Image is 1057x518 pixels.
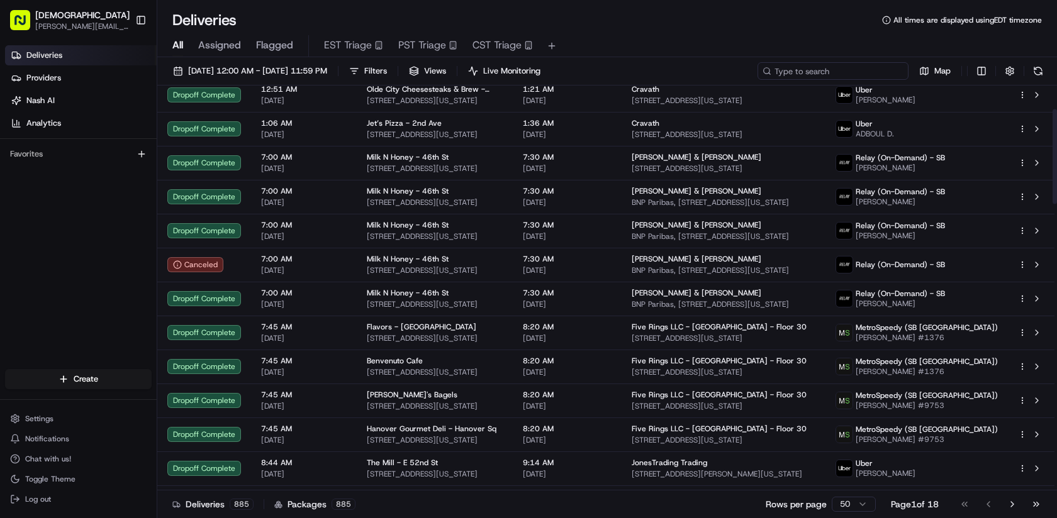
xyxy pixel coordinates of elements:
[261,163,347,174] span: [DATE]
[26,118,61,129] span: Analytics
[856,458,873,468] span: Uber
[523,129,612,140] span: [DATE]
[261,322,347,332] span: 7:45 AM
[367,197,503,207] span: [STREET_ADDRESS][US_STATE]
[403,62,452,80] button: Views
[632,129,815,140] span: [STREET_ADDRESS][US_STATE]
[324,38,372,53] span: EST Triage
[836,189,853,205] img: relay_logo_black.png
[5,113,157,133] a: Analytics
[26,72,61,84] span: Providers
[43,133,159,143] div: We're available if you need us!
[424,65,446,77] span: Views
[167,257,223,272] div: Canceled
[261,469,347,479] span: [DATE]
[632,435,815,445] span: [STREET_ADDRESS][US_STATE]
[25,474,75,484] span: Toggle Theme
[5,369,152,389] button: Create
[632,390,807,400] span: Five Rings LLC - [GEOGRAPHIC_DATA] - Floor 30
[367,265,503,275] span: [STREET_ADDRESS][US_STATE]
[523,333,612,343] span: [DATE]
[367,435,503,445] span: [STREET_ADDRESS][US_STATE]
[13,50,229,70] p: Welcome 👋
[523,435,612,445] span: [DATE]
[632,220,761,230] span: [PERSON_NAME] & [PERSON_NAME]
[367,356,423,366] span: Benvenuto Cafe
[523,231,612,241] span: [DATE]
[25,454,71,464] span: Chat with us!
[523,458,612,468] span: 9:14 AM
[367,84,503,94] span: Olde City Cheesesteaks & Brew - [PERSON_NAME]
[856,197,945,207] span: [PERSON_NAME]
[261,96,347,106] span: [DATE]
[856,400,998,411] span: [PERSON_NAME] #9753
[632,333,815,343] span: [STREET_ADDRESS][US_STATE]
[367,254,449,264] span: Milk N Honey - 46th St
[367,231,503,241] span: [STREET_ADDRESS][US_STATE]
[856,231,945,241] span: [PERSON_NAME]
[367,288,449,298] span: Milk N Honey - 46th St
[89,212,152,223] a: Powered byPylon
[632,469,815,479] span: [STREET_ADDRESS][PERSON_NAME][US_STATE]
[836,358,853,375] img: metro_speed_logo.png
[261,299,347,309] span: [DATE]
[261,220,347,230] span: 7:00 AM
[367,163,503,174] span: [STREET_ADDRESS][US_STATE]
[5,45,157,65] a: Deliveries
[632,401,815,411] span: [STREET_ADDRESS][US_STATE]
[934,65,951,77] span: Map
[523,322,612,332] span: 8:20 AM
[367,333,503,343] span: [STREET_ADDRESS][US_STATE]
[473,38,522,53] span: CST Triage
[261,265,347,275] span: [DATE]
[261,186,347,196] span: 7:00 AM
[43,120,206,133] div: Start new chat
[632,163,815,174] span: [STREET_ADDRESS][US_STATE]
[5,450,152,468] button: Chat with us!
[632,197,815,207] span: BNP Paribas, [STREET_ADDRESS][US_STATE]
[523,254,612,264] span: 7:30 AM
[35,9,130,21] span: [DEMOGRAPHIC_DATA]
[856,153,945,163] span: Relay (On-Demand) - SB
[25,494,51,504] span: Log out
[5,490,152,508] button: Log out
[26,95,55,106] span: Nash AI
[5,68,157,88] a: Providers
[856,187,945,197] span: Relay (On-Demand) - SB
[856,299,945,309] span: [PERSON_NAME]
[523,186,612,196] span: 7:30 AM
[25,434,69,444] span: Notifications
[5,470,152,488] button: Toggle Theme
[632,231,815,241] span: BNP Paribas, [STREET_ADDRESS][US_STATE]
[261,458,347,468] span: 8:44 AM
[167,62,333,80] button: [DATE] 12:00 AM - [DATE] 11:59 PM
[523,390,612,400] span: 8:20 AM
[74,373,98,385] span: Create
[632,424,807,434] span: Five Rings LLC - [GEOGRAPHIC_DATA] - Floor 30
[632,288,761,298] span: [PERSON_NAME] & [PERSON_NAME]
[462,62,546,80] button: Live Monitoring
[632,118,659,128] span: Cravath
[632,458,707,468] span: JonesTrading Trading
[856,434,998,444] span: [PERSON_NAME] #9753
[35,21,130,31] button: [PERSON_NAME][EMAIL_ADDRESS][DOMAIN_NAME]
[172,38,183,53] span: All
[261,118,347,128] span: 1:06 AM
[523,299,612,309] span: [DATE]
[836,155,853,171] img: relay_logo_black.png
[914,62,956,80] button: Map
[188,65,327,77] span: [DATE] 12:00 AM - [DATE] 11:59 PM
[632,254,761,264] span: [PERSON_NAME] & [PERSON_NAME]
[332,499,355,510] div: 885
[523,367,612,377] span: [DATE]
[367,220,449,230] span: Milk N Honey - 46th St
[856,289,945,299] span: Relay (On-Demand) - SB
[367,186,449,196] span: Milk N Honey - 46th St
[33,81,208,94] input: Clear
[523,84,612,94] span: 1:21 AM
[523,469,612,479] span: [DATE]
[119,182,202,195] span: API Documentation
[523,356,612,366] span: 8:20 AM
[13,13,38,38] img: Nash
